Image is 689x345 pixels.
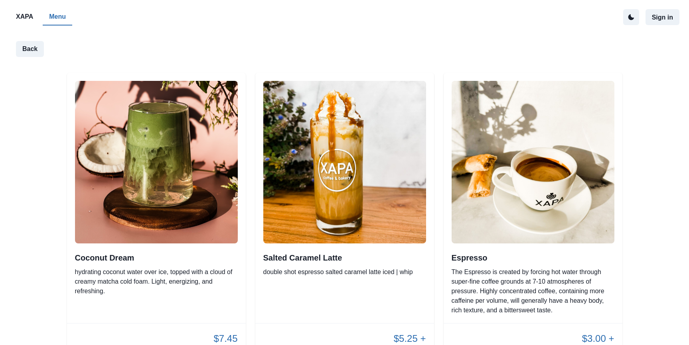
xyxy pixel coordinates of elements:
[75,253,238,263] h2: Coconut Dream
[452,267,614,315] p: The Espresso is created by forcing hot water through super-fine coffee grounds at 7-10 atmosphere...
[646,9,679,25] button: Sign in
[75,267,238,296] p: hydrating coconut water over ice, topped with a cloud of creamy matcha cold foam. Light, energizi...
[16,41,44,57] button: Back
[623,9,639,25] button: active dark theme mode
[452,253,614,263] h2: Espresso
[263,267,426,277] p: double shot espresso salted caramel latte iced | whip
[263,253,426,263] h2: Salted Caramel Latte
[16,12,33,22] p: XAPA
[49,12,66,22] p: Menu
[75,81,238,243] img: original.jpeg
[452,81,614,243] img: original.jpeg
[263,81,426,243] img: original.jpeg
